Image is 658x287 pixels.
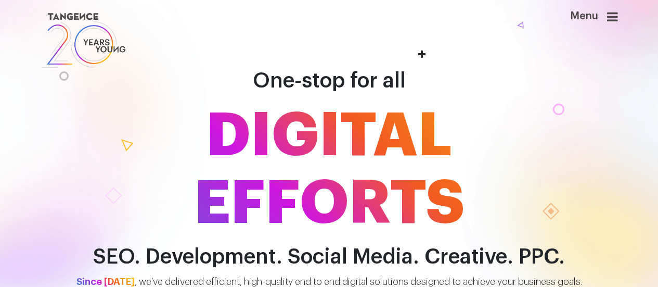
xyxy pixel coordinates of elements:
[76,277,135,286] span: Since [DATE]
[41,10,127,70] img: logo SVG
[33,245,626,269] h2: SEO. Development. Social Media. Creative. PPC.
[253,70,406,91] span: One-stop for all
[33,102,626,238] span: DIGITAL EFFORTS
